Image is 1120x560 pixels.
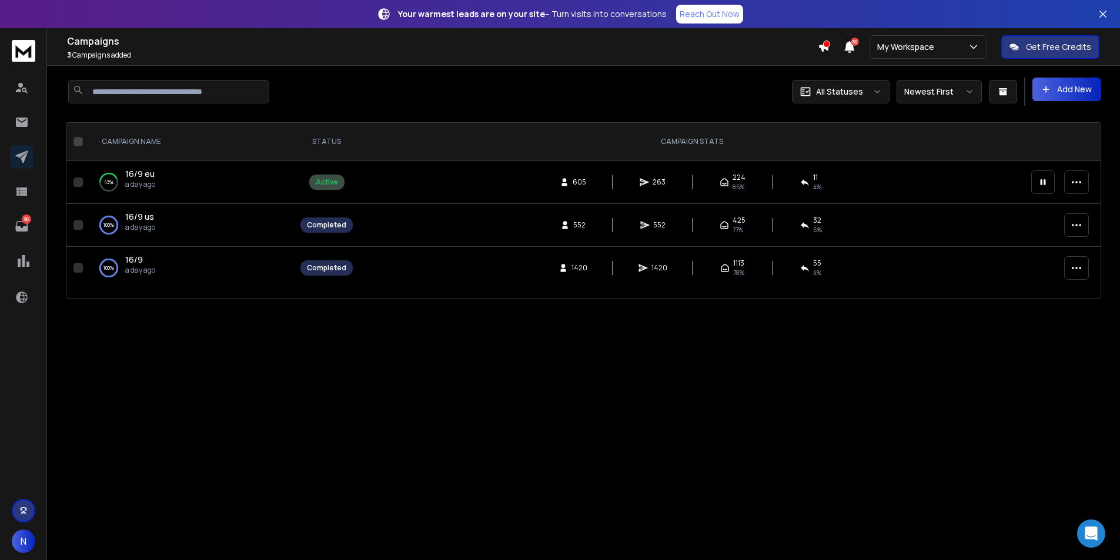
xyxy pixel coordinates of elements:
div: Completed [307,220,346,230]
span: 78 % [733,268,744,277]
span: 11 [813,173,818,182]
span: 263 [653,177,666,187]
span: 4 % [813,268,821,277]
span: 605 [573,177,586,187]
th: STATUS [293,123,360,161]
a: 16/9 eu [125,168,155,180]
span: 55 [813,259,821,268]
span: 50 [851,38,859,46]
span: 16/9 [125,254,143,265]
h1: Campaigns [67,34,818,48]
span: 1420 [651,263,667,273]
strong: Your warmest leads are on your site [398,8,545,19]
button: Add New [1032,78,1101,101]
a: 96 [10,214,34,238]
p: a day ago [125,223,155,232]
p: a day ago [125,266,155,275]
button: Get Free Credits [1001,35,1099,59]
p: 100 % [103,262,114,274]
img: logo [12,40,35,62]
p: Get Free Credits [1026,41,1091,53]
span: 32 [813,216,821,225]
span: 85 % [733,182,744,192]
span: 4 % [813,182,821,192]
p: – Turn visits into conversations [398,8,667,20]
p: a day ago [125,180,155,189]
span: 77 % [733,225,743,234]
th: CAMPAIGN NAME [88,123,293,161]
p: 100 % [103,219,114,231]
a: 16/9 us [125,211,154,223]
button: N [12,529,35,553]
p: My Workspace [877,41,939,53]
div: Open Intercom Messenger [1077,519,1105,548]
span: 16/9 us [125,211,154,222]
span: 552 [653,220,666,230]
span: 552 [573,220,586,230]
td: 100%16/9a day ago [88,247,293,290]
button: Newest First [897,80,982,103]
p: Reach Out Now [680,8,740,20]
div: Completed [307,263,346,273]
th: CAMPAIGN STATS [360,123,1024,161]
span: 224 [733,173,745,182]
td: 100%16/9 usa day ago [88,204,293,247]
div: Active [316,177,338,187]
span: 6 % [813,225,822,234]
p: 96 [22,214,31,224]
td: 43%16/9 eua day ago [88,161,293,204]
p: 43 % [104,176,113,188]
span: 1420 [571,263,587,273]
p: All Statuses [816,86,863,98]
a: 16/9 [125,254,143,266]
p: Campaigns added [67,51,818,60]
a: Reach Out Now [676,5,743,24]
span: 3 [67,50,71,60]
span: 16/9 eu [125,168,155,179]
span: 425 [733,216,745,225]
span: 1113 [733,259,744,268]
